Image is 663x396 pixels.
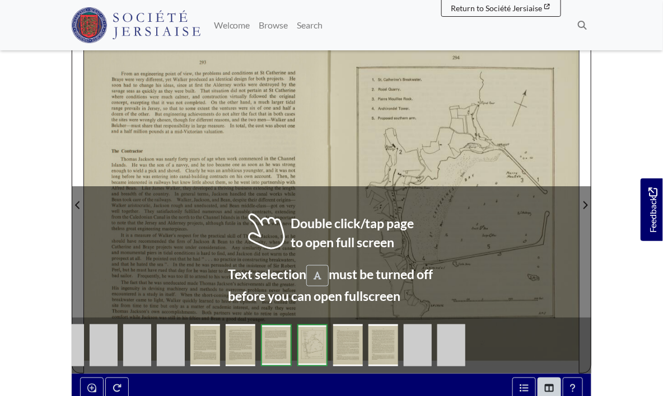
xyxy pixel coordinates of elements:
[404,324,432,366] img: tIeyhm6QgE5S90ydpKWlpaWlpaWlpaWlpaWlpaWlpaWlpaWlpaWlpaWlpaWlpaWlpaWlpaWl9bi15hIC+l3eCcAAAAAASUVOR...
[209,14,255,36] a: Welcome
[157,324,185,366] img: tIeyhm6QgE5S90ydpKWlpaWlpaWlpaWlpaWlpaWlpaWlpaWlpaWlpaWlpaWlpaWlpaWlpaWl9bi15hIC+l3eCcAAAAAASUVOR...
[368,324,398,366] img: 82cd839175d19c9d36d838dfe6c09a8b3a14eb784970b8dcd4cb8dfaa3a2fc15
[71,4,200,46] a: Société Jersiaise logo
[71,7,200,43] img: Société Jersiaise
[333,324,363,366] img: 82cd839175d19c9d36d838dfe6c09a8b3a14eb784970b8dcd4cb8dfaa3a2fc15
[297,324,328,366] img: 82cd839175d19c9d36d838dfe6c09a8b3a14eb784970b8dcd4cb8dfaa3a2fc15
[261,324,291,366] img: 82cd839175d19c9d36d838dfe6c09a8b3a14eb784970b8dcd4cb8dfaa3a2fc15
[293,14,328,36] a: Search
[72,23,84,374] button: Previous Page
[90,324,118,366] img: tIeyhm6QgE5S90ydpKWlpaWlpaWlpaWlpaWlpaWlpaWlpaWlpaWlpaWlpaWlpaWlpaWlpaWl9bi15hIC+l3eCcAAAAAASUVOR...
[579,23,591,374] button: Next Page
[255,14,293,36] a: Browse
[437,324,465,366] img: tIeyhm6QgE5S90ydpKWlpaWlpaWlpaWlpaWlpaWlpaWlpaWlpaWlpaWlpaWlpaWlpaWlpaWl9bi15hIC+l3eCcAAAAAASUVOR...
[646,187,660,233] span: Feedback
[641,178,663,241] a: Would you like to provide feedback?
[451,3,542,13] span: Return to Société Jersiaise
[123,324,151,366] img: tIeyhm6QgE5S90ydpKWlpaWlpaWlpaWlpaWlpaWlpaWlpaWlpaWlpaWlpaWlpaWlpaWlpaWl9bi15hIC+l3eCcAAAAAASUVOR...
[226,324,255,366] img: 82cd839175d19c9d36d838dfe6c09a8b3a14eb784970b8dcd4cb8dfaa3a2fc15
[190,324,220,366] img: 82cd839175d19c9d36d838dfe6c09a8b3a14eb784970b8dcd4cb8dfaa3a2fc15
